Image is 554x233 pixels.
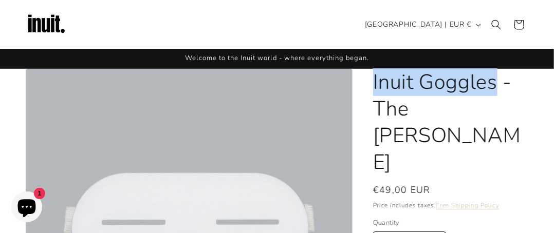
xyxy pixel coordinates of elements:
a: Free Shipping Policy [436,201,499,209]
button: [GEOGRAPHIC_DATA] | EUR € [359,15,485,34]
span: Welcome to the Inuit world - where everything began. [185,53,369,63]
inbox-online-store-chat: Shopify online store chat [8,191,45,225]
div: Price includes taxes. [373,200,528,210]
img: Inuit Logo [26,4,67,45]
span: €49,00 EUR [373,183,431,197]
summary: Search [485,13,508,36]
div: Announcement [26,49,528,68]
label: Quantity [373,218,528,228]
span: [GEOGRAPHIC_DATA] | EUR € [365,19,471,30]
h1: Inuit Goggles - The [PERSON_NAME] [373,69,528,176]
